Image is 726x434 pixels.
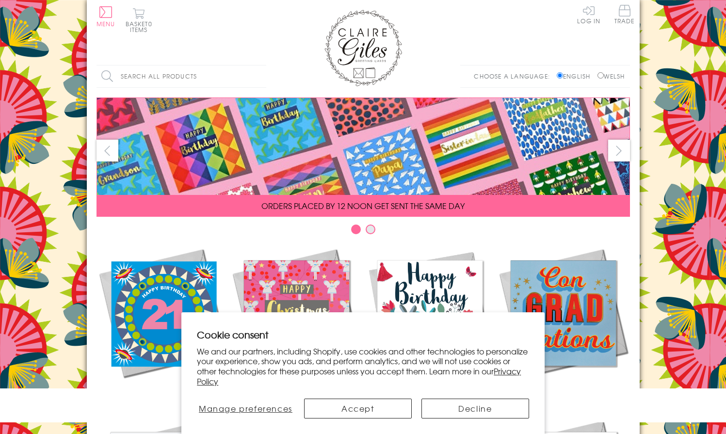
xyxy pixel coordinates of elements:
[597,72,604,79] input: Welsh
[131,387,194,399] span: New Releases
[197,328,529,341] h2: Cookie consent
[97,246,230,399] a: New Releases
[97,19,115,28] span: Menu
[97,65,266,87] input: Search all products
[363,246,497,399] a: Birthdays
[197,346,529,386] p: We and our partners, including Shopify, use cookies and other technologies to personalize your ex...
[557,72,595,80] label: English
[304,399,412,418] button: Accept
[351,225,361,234] button: Carousel Page 1 (Current Slide)
[614,5,635,26] a: Trade
[557,72,563,79] input: English
[230,246,363,399] a: Christmas
[614,5,635,24] span: Trade
[577,5,600,24] a: Log In
[597,72,625,80] label: Welsh
[197,399,294,418] button: Manage preferences
[324,10,402,86] img: Claire Giles Greetings Cards
[130,19,152,34] span: 0 items
[97,140,118,161] button: prev
[421,399,529,418] button: Decline
[538,387,588,399] span: Academic
[366,225,375,234] button: Carousel Page 2
[197,365,521,387] a: Privacy Policy
[97,6,115,27] button: Menu
[497,246,630,399] a: Academic
[199,402,292,414] span: Manage preferences
[257,65,266,87] input: Search
[474,72,555,80] p: Choose a language:
[126,8,152,32] button: Basket0 items
[261,200,465,211] span: ORDERS PLACED BY 12 NOON GET SENT THE SAME DAY
[97,224,630,239] div: Carousel Pagination
[608,140,630,161] button: next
